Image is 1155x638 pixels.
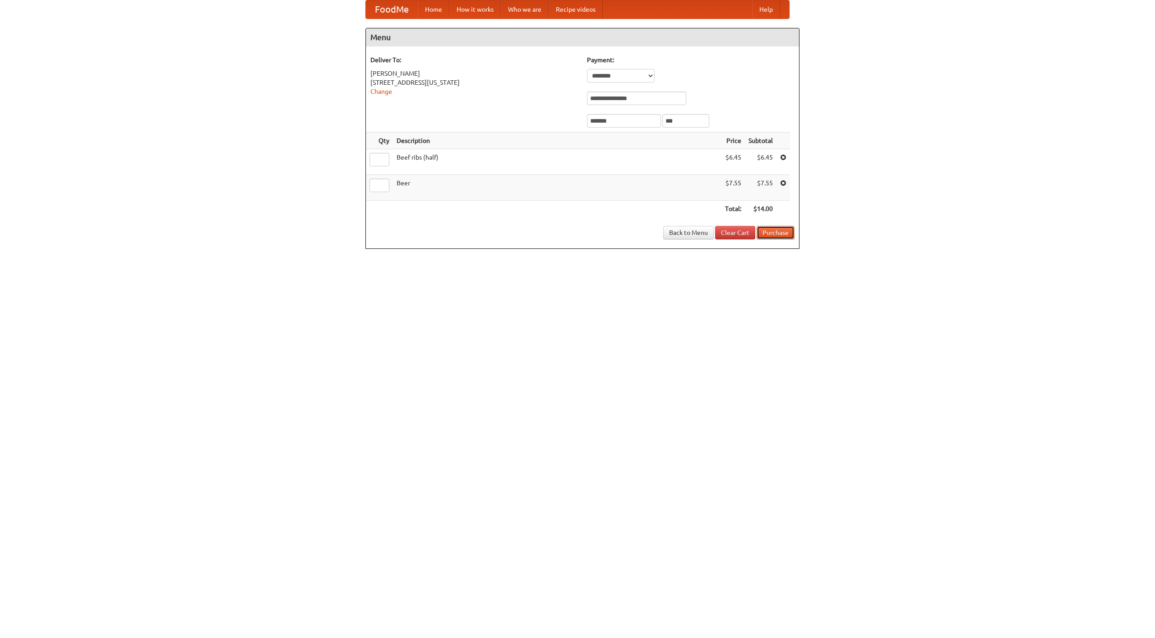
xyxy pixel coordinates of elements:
[715,226,755,239] a: Clear Cart
[370,69,578,78] div: [PERSON_NAME]
[393,133,721,149] th: Description
[745,201,776,217] th: $14.00
[370,78,578,87] div: [STREET_ADDRESS][US_STATE]
[393,175,721,201] td: Beer
[745,175,776,201] td: $7.55
[501,0,549,18] a: Who we are
[721,149,745,175] td: $6.45
[549,0,603,18] a: Recipe videos
[393,149,721,175] td: Beef ribs (half)
[663,226,714,239] a: Back to Menu
[757,226,795,239] button: Purchase
[587,55,795,64] h5: Payment:
[449,0,501,18] a: How it works
[366,28,799,46] h4: Menu
[752,0,780,18] a: Help
[721,133,745,149] th: Price
[418,0,449,18] a: Home
[366,0,418,18] a: FoodMe
[370,88,392,95] a: Change
[721,201,745,217] th: Total:
[745,133,776,149] th: Subtotal
[366,133,393,149] th: Qty
[721,175,745,201] td: $7.55
[370,55,578,64] h5: Deliver To:
[745,149,776,175] td: $6.45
